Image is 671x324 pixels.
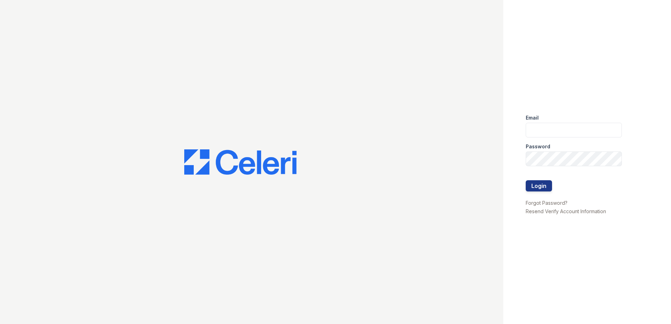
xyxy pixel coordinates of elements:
[526,200,567,206] a: Forgot Password?
[526,180,552,191] button: Login
[526,143,550,150] label: Password
[526,114,539,121] label: Email
[526,208,606,214] a: Resend Verify Account Information
[184,149,297,175] img: CE_Logo_Blue-a8612792a0a2168367f1c8372b55b34899dd931a85d93a1a3d3e32e68fde9ad4.png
